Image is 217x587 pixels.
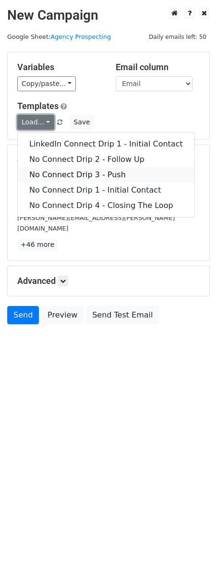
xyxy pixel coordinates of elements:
h5: Email column [116,62,200,73]
small: Google Sheet: [7,33,111,40]
a: Preview [41,306,84,324]
a: Agency Prospecting [50,33,111,40]
a: No Connect Drip 3 - Push [18,167,194,183]
a: Load... [17,115,54,130]
button: Save [69,115,94,130]
h5: Advanced [17,276,200,286]
a: Copy/paste... [17,76,76,91]
a: Daily emails left: 50 [145,33,210,40]
a: No Connect Drip 2 - Follow Up [18,152,194,167]
h2: New Campaign [7,7,210,24]
span: Daily emails left: 50 [145,32,210,42]
a: LinkedIn Connect Drip 1 - Initial Contact [18,136,194,152]
a: Templates [17,101,59,111]
a: Send Test Email [86,306,159,324]
a: Send [7,306,39,324]
a: No Connect Drip 1 - Initial Contact [18,183,194,198]
h5: Variables [17,62,101,73]
a: No Connect Drip 4 - Closing The Loop [18,198,194,213]
iframe: Chat Widget [169,541,217,587]
a: +46 more [17,239,58,251]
